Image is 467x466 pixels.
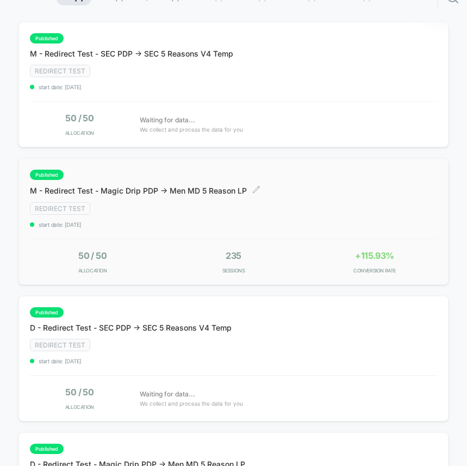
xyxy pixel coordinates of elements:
[65,404,94,410] span: Allocation
[30,339,90,351] span: Redirect Test
[30,307,64,318] span: published
[30,170,64,180] span: published
[78,268,107,274] span: Allocation
[30,221,260,228] span: start date: [DATE]
[30,84,233,90] span: start date: [DATE]
[30,65,90,77] span: Redirect Test
[30,185,260,196] span: M - Redirect Test - Magic Drip PDP -> Men MD 5 Reason LP
[312,268,437,274] span: CONVERSION RATE
[65,130,94,136] span: Allocation
[65,387,94,397] span: 50 / 50
[30,49,233,58] span: M - Redirect Test - SEC PDP -> SEC 5 Reasons V4 Temp
[30,358,232,364] span: start date: [DATE]
[140,399,243,408] span: We collect and process the data for you
[226,250,241,261] span: 235
[140,115,195,125] span: Waiting for data...
[30,323,232,332] span: D - Redirect Test - SEC PDP -> SEC 5 Reasons V4 Temp
[140,125,243,134] span: We collect and process the data for you
[355,250,394,261] span: +115.93%
[30,202,90,215] span: Redirect Test
[78,250,107,261] span: 50 / 50
[171,268,296,274] span: Sessions
[30,33,64,44] span: published
[140,389,195,399] span: Waiting for data...
[30,444,64,454] span: published
[65,113,94,123] span: 50 / 50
